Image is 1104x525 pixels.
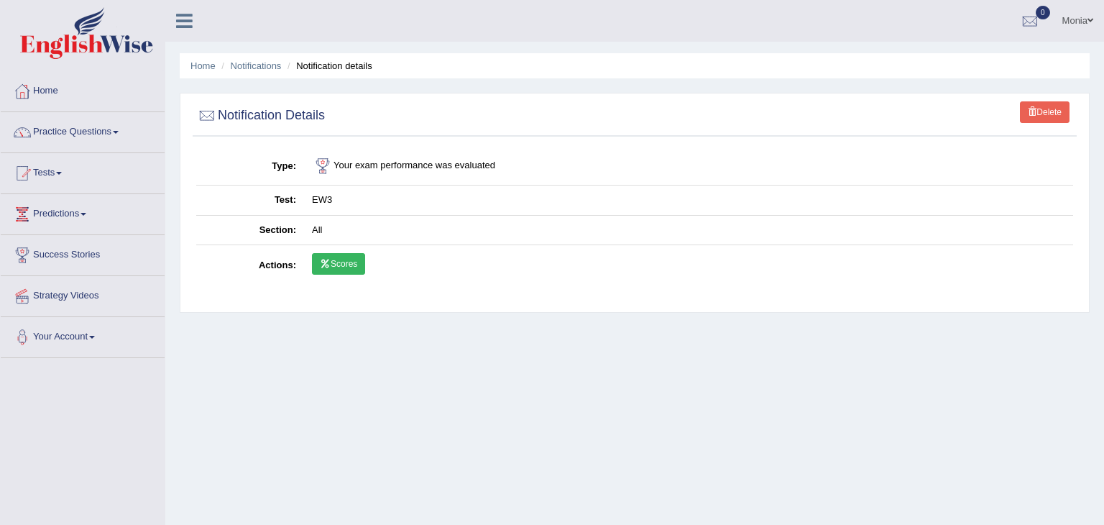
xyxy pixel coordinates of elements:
[196,147,304,186] th: Type
[312,253,365,275] a: Scores
[1020,101,1069,123] a: Delete
[196,105,325,127] h2: Notification Details
[284,59,372,73] li: Notification details
[196,186,304,216] th: Test
[1,317,165,353] a: Your Account
[1,71,165,107] a: Home
[1,153,165,189] a: Tests
[304,186,1073,216] td: EW3
[304,215,1073,245] td: All
[1,112,165,148] a: Practice Questions
[1,194,165,230] a: Predictions
[196,245,304,287] th: Actions
[1,276,165,312] a: Strategy Videos
[1,235,165,271] a: Success Stories
[304,147,1073,186] td: Your exam performance was evaluated
[1036,6,1050,19] span: 0
[231,60,282,71] a: Notifications
[190,60,216,71] a: Home
[196,215,304,245] th: Section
